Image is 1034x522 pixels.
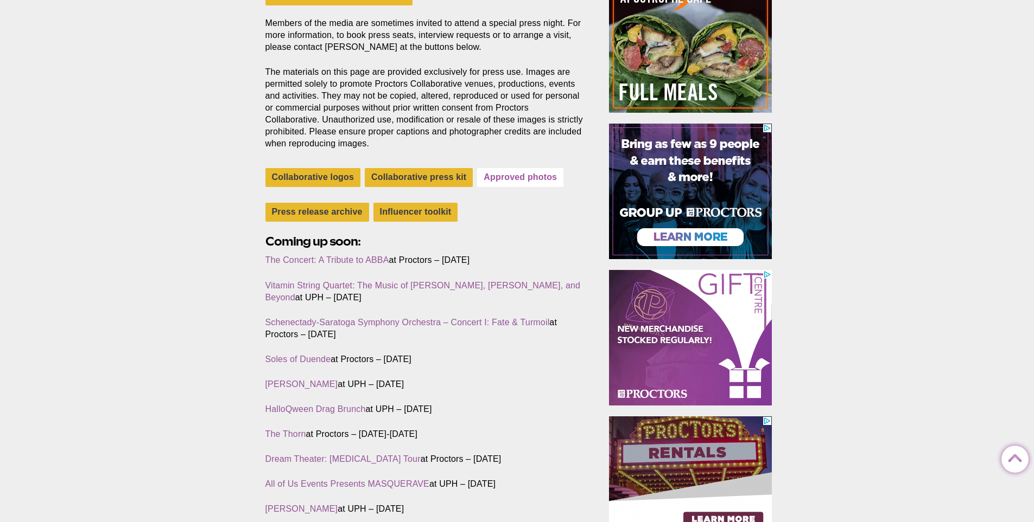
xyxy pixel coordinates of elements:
a: The Thorn [265,429,306,439]
p: at UPH – [DATE] [265,378,585,390]
p: at UPH – [DATE] [265,403,585,415]
a: Approved photos [477,168,563,187]
iframe: Advertisement [609,270,772,405]
a: Influencer toolkit [373,203,458,222]
a: Back to Top [1001,446,1023,468]
p: at UPH – [DATE] [265,503,585,515]
a: Soles of Duende [265,355,331,364]
a: [PERSON_NAME] [265,379,338,389]
a: HalloQween Drag Brunch [265,404,366,414]
a: [PERSON_NAME] [265,504,338,513]
p: at UPH – [DATE] [265,478,585,490]
p: at UPH – [DATE] [265,280,585,304]
a: Dream Theater: [MEDICAL_DATA] Tour [265,454,421,463]
a: Press release archive [265,203,369,222]
a: The Concert: A Tribute to ABBA [265,255,389,265]
p: at Proctors – [DATE]-[DATE] [265,428,585,440]
a: Vitamin String Quartet: The Music of [PERSON_NAME], [PERSON_NAME], and Beyond [265,281,581,302]
a: Collaborative logos [265,168,361,187]
h2: Coming up soon: [265,233,585,250]
iframe: Advertisement [609,124,772,259]
p: Members of the media are sometimes invited to attend a special press night. For more information,... [265,17,585,53]
p: at Proctors – [DATE] [265,317,585,340]
p: at Proctors – [DATE] [265,254,585,266]
p: at Proctors – [DATE] [265,353,585,365]
p: at Proctors – [DATE] [265,453,585,465]
p: The materials on this page are provided exclusively for press use. Images are permitted solely to... [265,66,585,150]
a: All of Us Events Presents MASQUERAVE [265,479,429,488]
a: Collaborative press kit [365,168,473,187]
a: Schenectady-Saratoga Symphony Orchestra – Concert I: Fate & Turmoil [265,318,550,327]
